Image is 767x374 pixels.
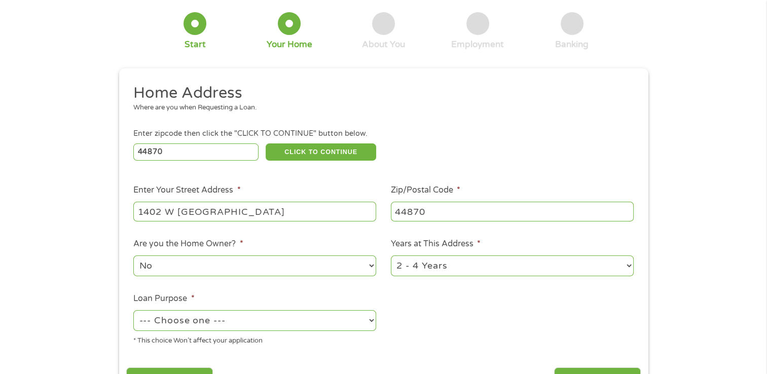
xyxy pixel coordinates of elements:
[267,39,312,50] div: Your Home
[133,128,633,139] div: Enter zipcode then click the "CLICK TO CONTINUE" button below.
[133,185,240,196] label: Enter Your Street Address
[133,293,194,304] label: Loan Purpose
[451,39,504,50] div: Employment
[133,202,376,221] input: 1 Main Street
[133,143,259,161] input: Enter Zipcode (e.g 01510)
[133,103,626,113] div: Where are you when Requesting a Loan.
[133,332,376,346] div: * This choice Won’t affect your application
[391,185,460,196] label: Zip/Postal Code
[555,39,589,50] div: Banking
[185,39,206,50] div: Start
[362,39,405,50] div: About You
[133,239,243,249] label: Are you the Home Owner?
[133,83,626,103] h2: Home Address
[391,239,481,249] label: Years at This Address
[266,143,376,161] button: CLICK TO CONTINUE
